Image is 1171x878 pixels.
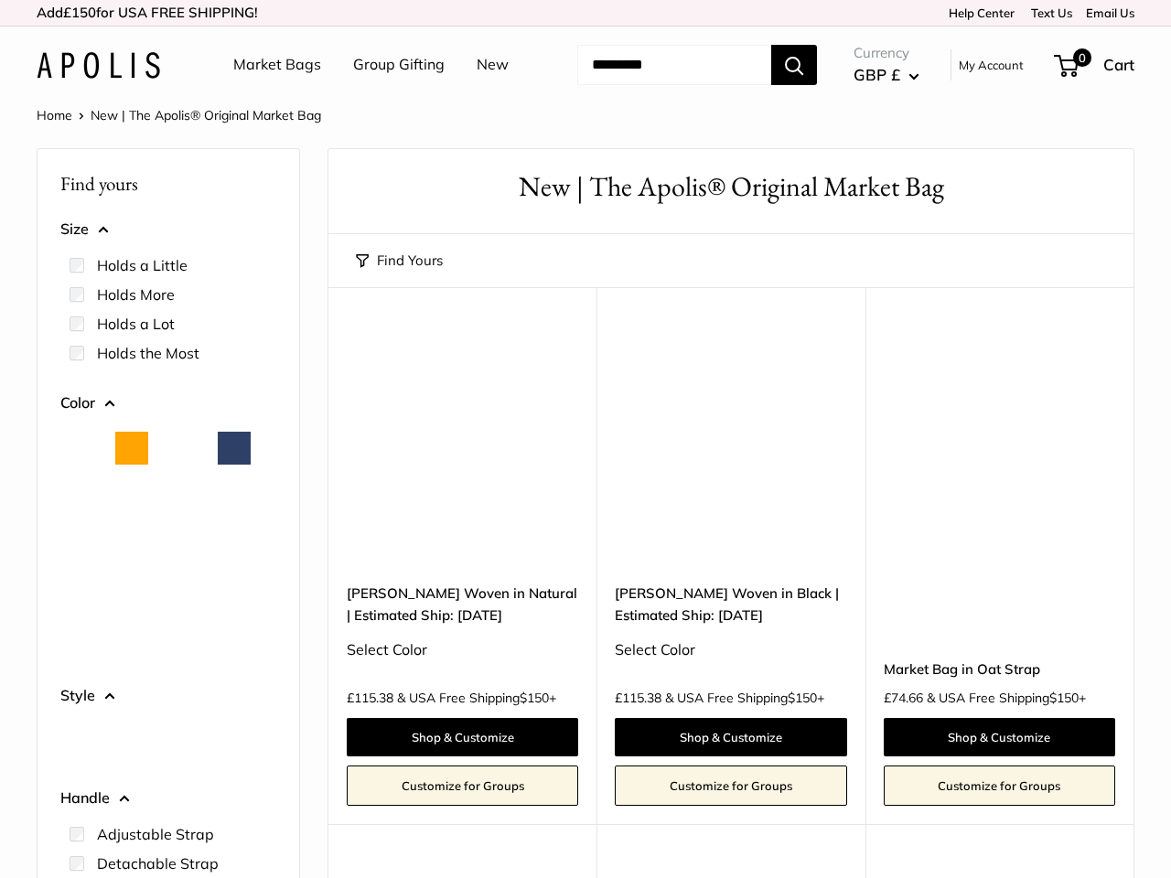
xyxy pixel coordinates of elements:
button: Mustang [167,574,199,607]
span: GBP £ [854,65,900,84]
span: $150 [520,690,549,706]
button: Navy [218,432,251,465]
input: Search... [577,45,771,85]
a: [PERSON_NAME] Woven in Black | Estimated Ship: [DATE] [615,583,846,626]
button: Chambray [218,479,251,512]
button: Embroidered Palm [115,724,148,757]
button: GBP £ [854,60,919,90]
span: Currency [854,40,919,66]
a: Customize for Groups [615,766,846,806]
button: Strawberrys [167,724,199,757]
span: 0 [1073,48,1091,67]
nav: Breadcrumb [37,103,321,127]
label: Holds a Little [97,254,188,276]
a: Home [37,107,72,123]
button: Cognac [167,527,199,560]
h1: New | The Apolis® Original Market Bag [356,167,1106,207]
a: Group Gifting [353,51,445,79]
button: Field Green [167,479,199,512]
span: $150 [1049,690,1079,706]
label: Holds a Lot [97,313,175,335]
div: Select Color [615,637,846,664]
a: Market Bag in Oat Strap [884,658,1115,680]
a: Mercado Woven in Natural | Estimated Ship: Oct. 19thMercado Woven in Natural | Estimated Ship: Oc... [347,333,578,564]
label: Holds More [97,284,175,305]
button: Handle [60,785,276,812]
a: Shop & Customize [347,718,578,756]
span: & USA Free Shipping + [397,691,556,704]
button: Gold Foil [64,724,97,757]
a: Text Us [1031,5,1072,20]
span: & USA Free Shipping + [665,691,824,704]
span: Cart [1103,55,1134,74]
a: Mercado Woven in Black | Estimated Ship: Oct. 19thMercado Woven in Black | Estimated Ship: Oct. 19th [615,333,846,564]
a: Shop & Customize [615,718,846,756]
button: Chartreuse [64,527,97,560]
button: Search [771,45,817,85]
a: Email Us [1086,5,1134,20]
a: Market Bags [233,51,321,79]
a: Customize for Groups [884,766,1115,806]
button: Orange [115,432,148,465]
button: Taupe [64,622,97,655]
img: Apolis [37,52,160,79]
label: Adjustable Strap [97,823,214,845]
button: Blush [64,479,97,512]
label: Detachable Strap [97,852,219,874]
a: 0 Cart [1056,50,1134,80]
button: Black [167,432,199,465]
span: £115.38 [347,691,393,704]
span: £115.38 [615,691,661,704]
a: Market Bag in Oat StrapMarket Bag in Oat Strap [884,333,1115,564]
button: Dove [64,574,97,607]
button: Style [60,682,276,710]
button: Daisy [218,527,251,560]
label: Holds the Most [97,342,199,364]
div: Select Color [347,637,578,664]
a: New [477,51,509,79]
button: Find Yours [356,248,443,273]
button: Size [60,216,276,243]
a: Help Center [949,5,1015,20]
button: Cobalt [115,527,148,560]
span: New | The Apolis® Original Market Bag [91,107,321,123]
button: Oat [218,574,251,607]
span: £150 [63,4,96,21]
a: [PERSON_NAME] Woven in Natural | Estimated Ship: [DATE] [347,583,578,626]
span: $150 [788,690,817,706]
button: Mint Sorbet [115,574,148,607]
span: £74.66 [884,691,923,704]
a: My Account [959,54,1024,76]
button: Natural [64,432,97,465]
button: Color [60,390,276,417]
button: Cool Gray [115,479,148,512]
p: Find yours [60,166,276,201]
a: Customize for Groups [347,766,578,806]
span: & USA Free Shipping + [927,691,1086,704]
a: Shop & Customize [884,718,1115,756]
button: Woven [218,724,251,757]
